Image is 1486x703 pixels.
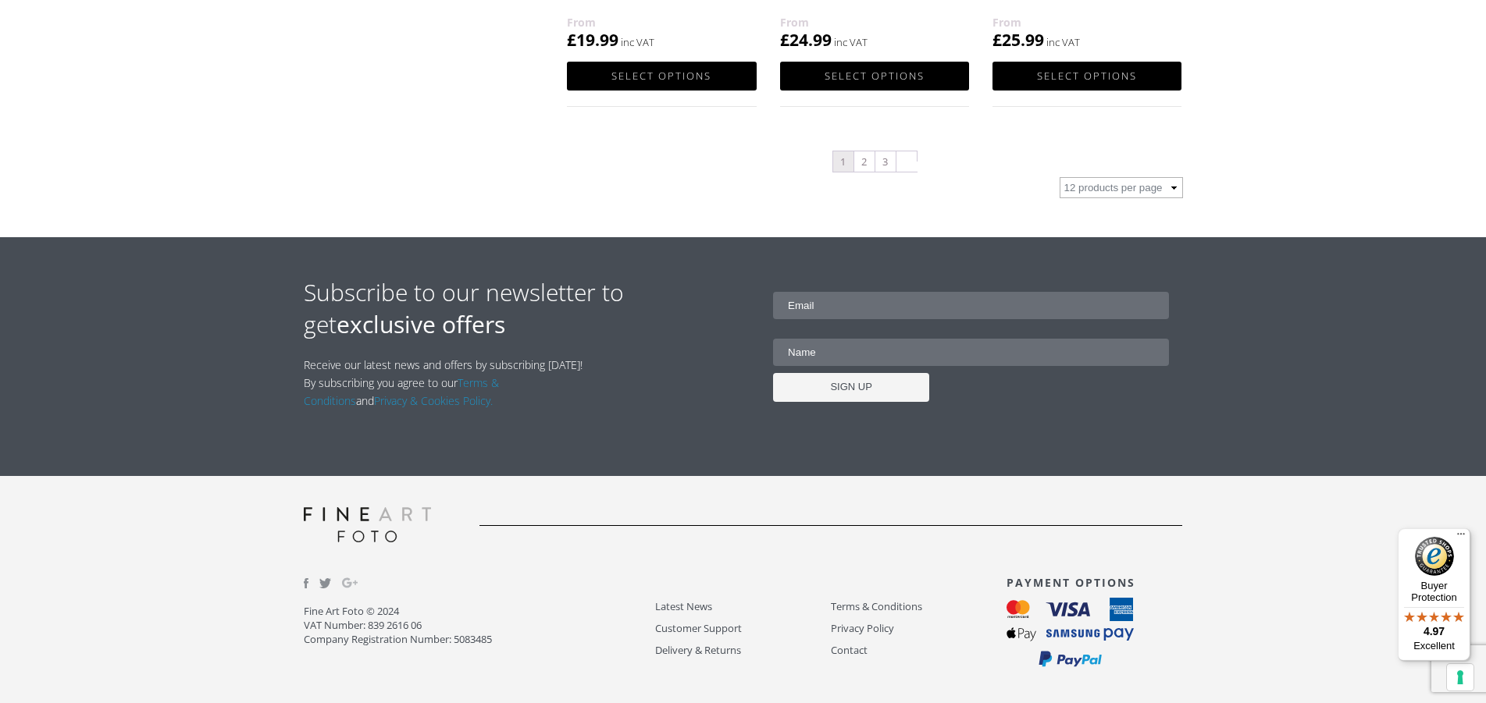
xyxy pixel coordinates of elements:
[304,356,591,410] p: Receive our latest news and offers by subscribing [DATE]! By subscribing you agree to our and
[1398,640,1470,652] p: Excellent
[831,598,1007,616] a: Terms & Conditions
[304,507,432,542] img: logo-grey.svg
[374,393,493,408] a: Privacy & Cookies Policy.
[773,339,1169,366] input: Name
[1398,580,1470,603] p: Buyer Protection
[780,29,832,51] bdi: 24.99
[567,62,756,91] a: Select options for “Olmec Satin Inkjet Paper 260gsm (OLM-061)”
[780,29,789,51] span: £
[831,641,1007,659] a: Contact
[992,29,1044,51] bdi: 25.99
[833,151,853,172] span: Page 1
[342,575,358,591] img: Google_Plus.svg
[304,276,743,340] h2: Subscribe to our newsletter to get
[337,308,505,340] strong: exclusive offers
[655,641,831,659] a: Delivery & Returns
[780,62,969,91] a: Select options for “Innova FibaPrint Ultra Smooth Gloss 285gsm (IFA-049)”
[1007,575,1182,590] h3: PAYMENT OPTIONS
[1452,528,1470,547] button: Menu
[319,578,332,588] img: twitter.svg
[992,29,1002,51] span: £
[655,598,831,616] a: Latest News
[992,62,1181,91] a: Select options for “Innova FibaPrint Ultra Smooth Gloss 325gsm (IFA-040)”
[1398,528,1470,661] button: Trusted Shops TrustmarkBuyer Protection4.97Excellent
[304,578,308,588] img: facebook.svg
[567,150,1182,177] nav: Product Pagination
[567,29,576,51] span: £
[773,373,929,402] input: SIGN UP
[1415,537,1454,576] img: Trusted Shops Trustmark
[304,604,655,646] p: Fine Art Foto © 2024 VAT Number: 839 2616 06 Company Registration Number: 5083485
[567,29,618,51] bdi: 19.99
[1424,625,1445,637] span: 4.97
[1447,664,1474,691] button: Your consent preferences for tracking technologies
[1007,598,1134,668] img: payment_options.svg
[875,151,896,172] a: Page 3
[831,620,1007,637] a: Privacy Policy
[773,292,1169,319] input: Email
[854,151,875,172] a: Page 2
[655,620,831,637] a: Customer Support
